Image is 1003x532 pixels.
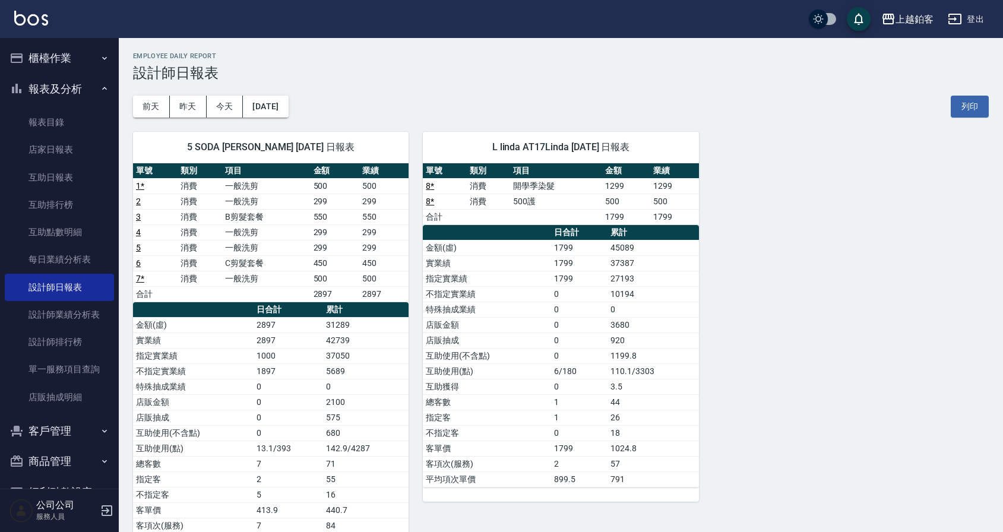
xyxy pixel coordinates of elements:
td: 0 [551,317,608,332]
td: 店販金額 [133,394,254,410]
td: 2897 [254,332,323,348]
td: 1299 [602,178,650,194]
button: 紅利點數設定 [5,477,114,508]
td: 5689 [323,363,409,379]
td: 0 [551,425,608,441]
td: 1 [551,394,608,410]
td: 消費 [178,224,222,240]
td: 不指定實業績 [133,363,254,379]
td: 27193 [608,271,698,286]
td: 13.1/393 [254,441,323,456]
th: 單號 [133,163,178,179]
td: 互助使用(不含點) [133,425,254,441]
th: 業績 [359,163,409,179]
td: 消費 [178,194,222,209]
td: 26 [608,410,698,425]
td: 2 [551,456,608,471]
td: 平均項次單價 [423,471,551,487]
th: 累計 [608,225,698,240]
a: 4 [136,227,141,237]
td: 總客數 [423,394,551,410]
a: 互助日報表 [5,164,114,191]
button: [DATE] [243,96,288,118]
td: 消費 [467,178,511,194]
td: 7 [254,456,323,471]
td: 指定實業績 [133,348,254,363]
th: 項目 [222,163,310,179]
td: 店販金額 [423,317,551,332]
button: 今天 [207,96,243,118]
th: 累計 [323,302,409,318]
td: 2 [254,471,323,487]
a: 3 [136,212,141,221]
td: 37050 [323,348,409,363]
td: 3.5 [608,379,698,394]
td: 消費 [178,209,222,224]
a: 設計師業績分析表 [5,301,114,328]
td: 10194 [608,286,698,302]
th: 日合計 [551,225,608,240]
td: 920 [608,332,698,348]
td: 合計 [423,209,467,224]
td: 450 [311,255,360,271]
td: 0 [608,302,698,317]
td: 3680 [608,317,698,332]
th: 項目 [510,163,602,179]
a: 2 [136,197,141,206]
td: 500 [602,194,650,209]
td: 299 [359,224,409,240]
td: 44 [608,394,698,410]
td: 2897 [254,317,323,332]
td: 575 [323,410,409,425]
a: 店家日報表 [5,136,114,163]
td: 0 [551,332,608,348]
img: Person [10,499,33,522]
td: 1199.8 [608,348,698,363]
td: 0 [551,286,608,302]
td: 299 [359,240,409,255]
td: 413.9 [254,502,323,518]
a: 6 [136,258,141,268]
td: 299 [311,240,360,255]
td: 16 [323,487,409,502]
td: 1799 [602,209,650,224]
a: 每日業績分析表 [5,246,114,273]
h5: 公司公司 [36,499,97,511]
td: B剪髮套餐 [222,209,310,224]
td: 合計 [133,286,178,302]
td: 0 [254,425,323,441]
td: 客單價 [133,502,254,518]
td: 一般洗剪 [222,178,310,194]
button: 昨天 [170,96,207,118]
td: 37387 [608,255,698,271]
td: 6/180 [551,363,608,379]
td: 1799 [650,209,698,224]
td: 791 [608,471,698,487]
th: 單號 [423,163,467,179]
td: 互助使用(不含點) [423,348,551,363]
td: 0 [551,348,608,363]
td: 55 [323,471,409,487]
h3: 設計師日報表 [133,65,989,81]
td: 500 [650,194,698,209]
td: 一般洗剪 [222,194,310,209]
td: 消費 [178,178,222,194]
td: 金額(虛) [133,317,254,332]
td: 不指定客 [133,487,254,502]
p: 服務人員 [36,511,97,522]
td: 45089 [608,240,698,255]
th: 金額 [602,163,650,179]
td: 店販抽成 [423,332,551,348]
button: 登出 [943,8,989,30]
td: 299 [311,224,360,240]
td: 440.7 [323,502,409,518]
td: 1897 [254,363,323,379]
h2: Employee Daily Report [133,52,989,60]
td: 開學季染髮 [510,178,602,194]
td: 一般洗剪 [222,224,310,240]
td: 1799 [551,271,608,286]
td: 特殊抽成業績 [133,379,254,394]
td: 450 [359,255,409,271]
td: 1799 [551,240,608,255]
table: a dense table [423,225,698,487]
